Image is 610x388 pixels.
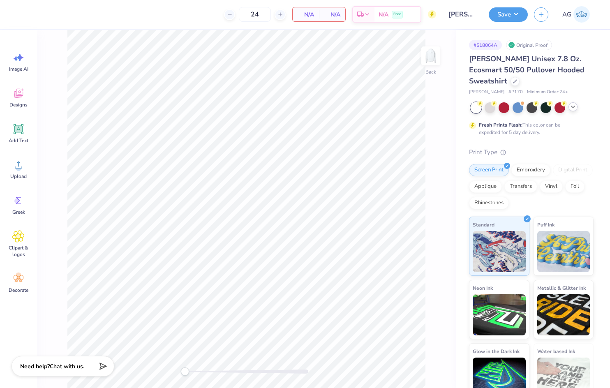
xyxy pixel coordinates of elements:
img: Standard [473,231,526,272]
div: Rhinestones [469,197,509,209]
div: Vinyl [540,180,563,193]
div: # 518064A [469,40,502,50]
span: Clipart & logos [5,245,32,258]
img: Back [423,48,439,64]
div: Back [425,68,436,76]
div: Screen Print [469,164,509,176]
div: This color can be expedited for 5 day delivery. [479,121,580,136]
span: Metallic & Glitter Ink [537,284,586,292]
a: AG [559,6,594,23]
div: Foil [565,180,585,193]
div: Original Proof [506,40,552,50]
span: [PERSON_NAME] [469,89,504,96]
span: Image AI [9,66,28,72]
span: Add Text [9,137,28,144]
strong: Need help? [20,363,50,370]
img: Neon Ink [473,294,526,335]
span: Free [393,12,401,17]
div: Applique [469,180,502,193]
input: Untitled Design [442,6,483,23]
span: N/A [324,10,340,19]
span: N/A [379,10,388,19]
span: [PERSON_NAME] Unisex 7.8 Oz. Ecosmart 50/50 Pullover Hooded Sweatshirt [469,54,585,86]
img: Aljosh Eyron Garcia [573,6,590,23]
strong: Fresh Prints Flash: [479,122,522,128]
span: Water based Ink [537,347,575,356]
div: Accessibility label [181,367,189,376]
span: N/A [298,10,314,19]
input: – – [239,7,271,22]
span: Chat with us. [50,363,84,370]
span: Designs [9,102,28,108]
div: Print Type [469,148,594,157]
span: Glow in the Dark Ink [473,347,520,356]
img: Metallic & Glitter Ink [537,294,590,335]
span: Upload [10,173,27,180]
div: Embroidery [511,164,550,176]
span: # P170 [508,89,523,96]
div: Transfers [504,180,537,193]
button: Save [489,7,528,22]
img: Puff Ink [537,231,590,272]
span: Standard [473,220,494,229]
span: Puff Ink [537,220,555,229]
div: Digital Print [553,164,593,176]
span: AG [562,10,571,19]
span: Neon Ink [473,284,493,292]
span: Minimum Order: 24 + [527,89,568,96]
span: Decorate [9,287,28,293]
span: Greek [12,209,25,215]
